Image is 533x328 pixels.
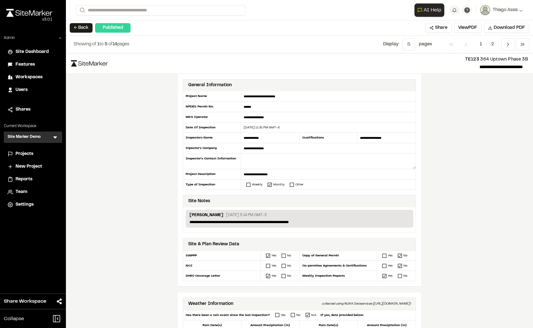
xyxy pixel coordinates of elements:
[322,301,411,306] div: collected using NOAA Dataservices ([URL][DOMAIN_NAME])
[383,41,399,48] p: Display
[8,151,58,158] a: Projects
[16,48,49,55] span: Site Dashboard
[403,253,408,258] div: No
[4,298,46,305] span: Share Workspace
[8,201,58,208] a: Settings
[493,7,518,14] span: Thiago Assis
[486,38,499,50] span: 2
[299,251,377,261] div: Copy of General Permit
[16,87,28,93] span: Users
[8,74,58,81] a: Workspaces
[272,263,276,268] div: Yes
[299,271,377,281] div: Weekly Inspection Reports
[188,241,239,248] div: Site & Plan Review Data
[16,163,42,170] span: New Project
[8,106,58,113] a: Shares
[475,38,487,50] span: 1
[311,313,317,318] div: N/A
[70,23,93,33] button: ← Back
[16,106,30,113] span: Shares
[388,253,393,258] div: Yes
[183,154,241,169] div: Inspector's Contact Information
[465,58,479,61] span: TE123
[402,38,415,50] button: 5
[74,41,129,48] p: to of pages
[71,60,108,67] img: logo-black-rebrand.svg
[183,251,261,261] div: SWPPP
[16,189,27,196] span: Team
[183,169,241,180] div: Project Description
[8,134,41,140] h3: Site Marker Demo
[4,35,15,41] p: Admin
[183,133,241,143] div: Inspectors Name
[6,9,52,17] img: rebrand.png
[8,176,58,183] a: Reports
[454,23,481,33] button: ViewPDF
[317,313,364,318] div: If yes, data provided below:
[8,48,58,55] a: Site Dashboard
[189,212,223,219] p: [PERSON_NAME]
[105,42,107,46] span: 5
[183,261,261,271] div: NOI
[299,133,358,143] div: Qualifications
[16,61,35,68] span: Features
[183,123,241,133] div: Date Of Inspection
[183,180,241,190] div: Type of Inspection
[272,273,276,278] div: Yes
[183,271,261,281] div: DHEC Coverage Letter
[494,24,525,31] span: Download PDF
[403,273,408,278] div: No
[241,125,416,130] div: [DATE] 11:31 PM GMT-3
[113,56,528,63] p: 364 Uptown Phase 3B
[112,42,117,46] span: 14
[388,263,393,268] div: Yes
[424,6,441,14] span: AI Help
[16,176,32,183] span: Reports
[188,300,233,307] div: Weather Information
[484,23,529,33] button: Download PDF
[16,201,34,208] span: Settings
[272,253,276,258] div: Yes
[8,61,58,68] a: Features
[95,23,131,33] div: Published
[273,182,285,187] div: Monthy
[16,151,33,158] span: Projects
[4,123,62,129] p: Current Workspace
[287,273,291,278] div: No
[425,23,452,33] button: Share
[295,182,304,187] div: Other
[403,263,408,268] div: No
[445,38,529,50] nav: Navigation
[183,102,241,112] div: NPDES Permit No.
[183,143,241,154] div: Inpector's Company
[414,3,447,17] div: Open AI Assistant
[480,5,490,15] img: User
[188,82,232,89] div: General Information
[97,42,100,46] span: 1
[296,313,300,318] div: No
[183,91,241,102] div: Project Name
[287,263,291,268] div: No
[8,87,58,93] a: Users
[186,313,270,318] div: Has there been a rain event since the last inspection?
[226,212,267,218] p: [DATE] 5:14 PM GMT-3
[8,189,58,196] a: Team
[419,41,432,48] p: page s
[4,315,24,323] span: Collapse
[183,112,241,123] div: MS4 Operator
[299,261,377,271] div: Co-permitee Agreements & Certifications
[252,182,262,187] div: Weekly
[287,253,291,258] div: No
[281,313,286,318] div: Yes
[188,198,210,205] div: Site Notes
[480,5,523,15] button: Thiago Assis
[16,74,42,81] span: Workspaces
[74,42,97,46] span: Showing of
[8,163,58,170] a: New Project
[6,17,52,23] div: Oh geez...please don't...
[414,3,444,17] button: Open AI Assistant
[388,273,393,278] div: Yes
[76,5,87,16] button: Search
